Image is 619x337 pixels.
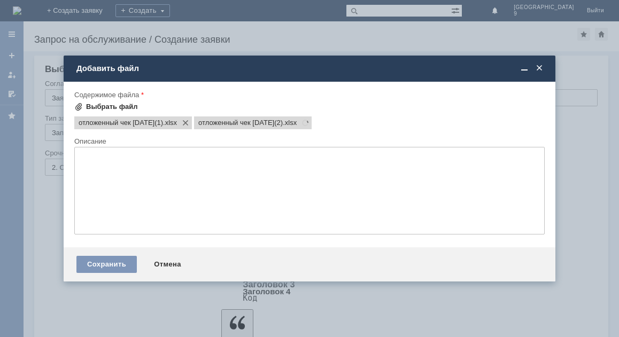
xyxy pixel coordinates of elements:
[534,64,545,73] span: Закрыть
[86,103,138,111] div: Выбрать файл
[4,13,156,21] div: прошу удалить отложенные чеки
[74,138,543,145] div: Описание
[79,119,163,127] span: отложенный чек 25.09.2025(1).xlsx
[198,119,283,127] span: отложенный чек 25.09.2025(2).xlsx
[74,91,543,98] div: Содержимое файла
[76,64,545,73] div: Добавить файл
[4,4,156,13] div: добрый вечер
[283,119,297,127] span: отложенный чек 25.09.2025(2).xlsx
[163,119,177,127] span: отложенный чек 25.09.2025(1).xlsx
[519,64,530,73] span: Свернуть (Ctrl + M)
